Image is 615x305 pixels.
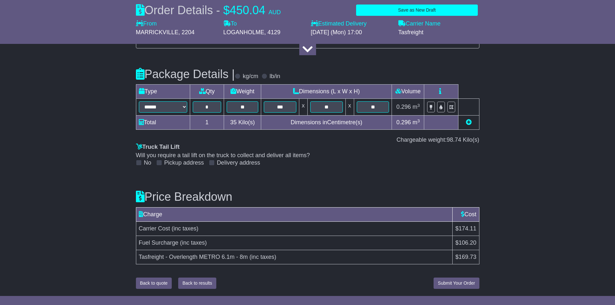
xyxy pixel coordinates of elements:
[230,119,237,126] span: 35
[434,278,479,289] button: Submit Your Order
[398,29,479,36] div: Tasfreight
[261,85,392,99] td: Dimensions (L x W x H)
[396,119,411,126] span: 0.296
[136,20,157,27] label: From
[345,99,354,116] td: x
[136,29,179,36] span: MARRICKVILLE
[446,137,461,143] span: 98.74
[136,85,190,99] td: Type
[217,159,260,167] label: Delivery address
[139,254,248,260] span: Tasfreight - Overlength METRO 6.1m - 8m
[139,225,170,232] span: Carrier Cost
[178,278,216,289] button: Back to results
[250,254,276,260] span: (inc taxes)
[261,116,392,130] td: Dimensions in Centimetre(s)
[230,4,265,17] span: 450.04
[180,239,207,246] span: (inc taxes)
[413,119,420,126] span: m
[136,116,190,130] td: Total
[299,99,307,116] td: x
[398,20,441,27] label: Carrier Name
[413,104,420,110] span: m
[223,29,264,36] span: LOGANHOLME
[136,68,235,81] h3: Package Details |
[136,3,281,17] div: Order Details -
[136,207,453,221] td: Charge
[223,4,230,17] span: $
[243,73,258,80] label: kg/cm
[438,280,475,286] span: Submit Your Order
[136,152,479,159] div: Will you require a tail lift on the truck to collect and deliver all items?
[164,159,204,167] label: Pickup address
[190,85,224,99] td: Qty
[455,225,476,232] span: $174.11
[417,118,420,123] sup: 3
[179,29,195,36] span: , 2204
[223,20,237,27] label: To
[311,29,392,36] div: [DATE] (Mon) 17:00
[224,116,261,130] td: Kilo(s)
[136,278,172,289] button: Back to quote
[136,144,180,151] label: Truck Tail Lift
[136,137,479,144] div: Chargeable weight: Kilo(s)
[136,190,479,203] h3: Price Breakdown
[270,73,280,80] label: lb/in
[139,239,179,246] span: Fuel Surcharge
[455,239,476,246] span: $106.20
[190,116,224,130] td: 1
[224,85,261,99] td: Weight
[269,9,281,15] span: AUD
[417,103,420,108] sup: 3
[455,254,476,260] span: $169.73
[396,104,411,110] span: 0.296
[144,159,151,167] label: No
[172,225,199,232] span: (inc taxes)
[453,207,479,221] td: Cost
[392,85,424,99] td: Volume
[356,5,477,16] button: Save as New Draft
[311,20,392,27] label: Estimated Delivery
[466,119,472,126] a: Add new item
[264,29,281,36] span: , 4129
